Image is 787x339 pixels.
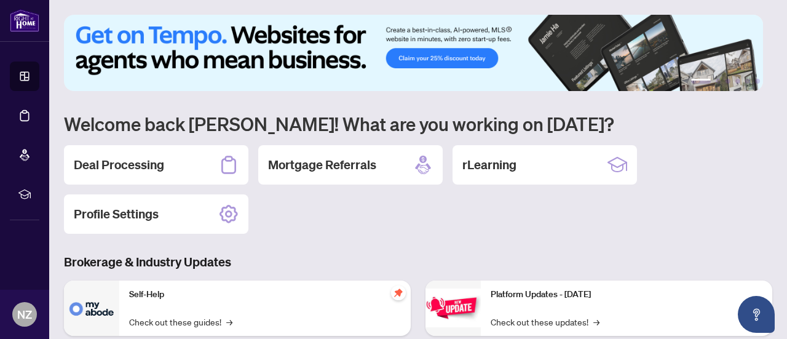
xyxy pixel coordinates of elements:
a: Check out these updates!→ [491,315,599,329]
span: pushpin [391,285,406,300]
img: Platform Updates - June 23, 2025 [425,289,481,327]
img: Slide 0 [64,15,763,91]
button: Open asap [738,296,775,333]
img: Self-Help [64,281,119,336]
span: → [593,315,599,329]
button: 2 [716,79,721,84]
h2: Profile Settings [74,205,159,223]
button: 3 [726,79,730,84]
span: NZ [17,306,32,323]
button: 4 [735,79,740,84]
button: 5 [745,79,750,84]
h2: rLearning [462,156,516,173]
img: logo [10,9,39,32]
button: 6 [755,79,760,84]
button: 1 [691,79,711,84]
h1: Welcome back [PERSON_NAME]! What are you working on [DATE]? [64,112,772,135]
p: Self-Help [129,288,401,301]
p: Platform Updates - [DATE] [491,288,762,301]
h3: Brokerage & Industry Updates [64,253,772,271]
h2: Deal Processing [74,156,164,173]
a: Check out these guides!→ [129,315,232,329]
h2: Mortgage Referrals [268,156,376,173]
span: → [226,315,232,329]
